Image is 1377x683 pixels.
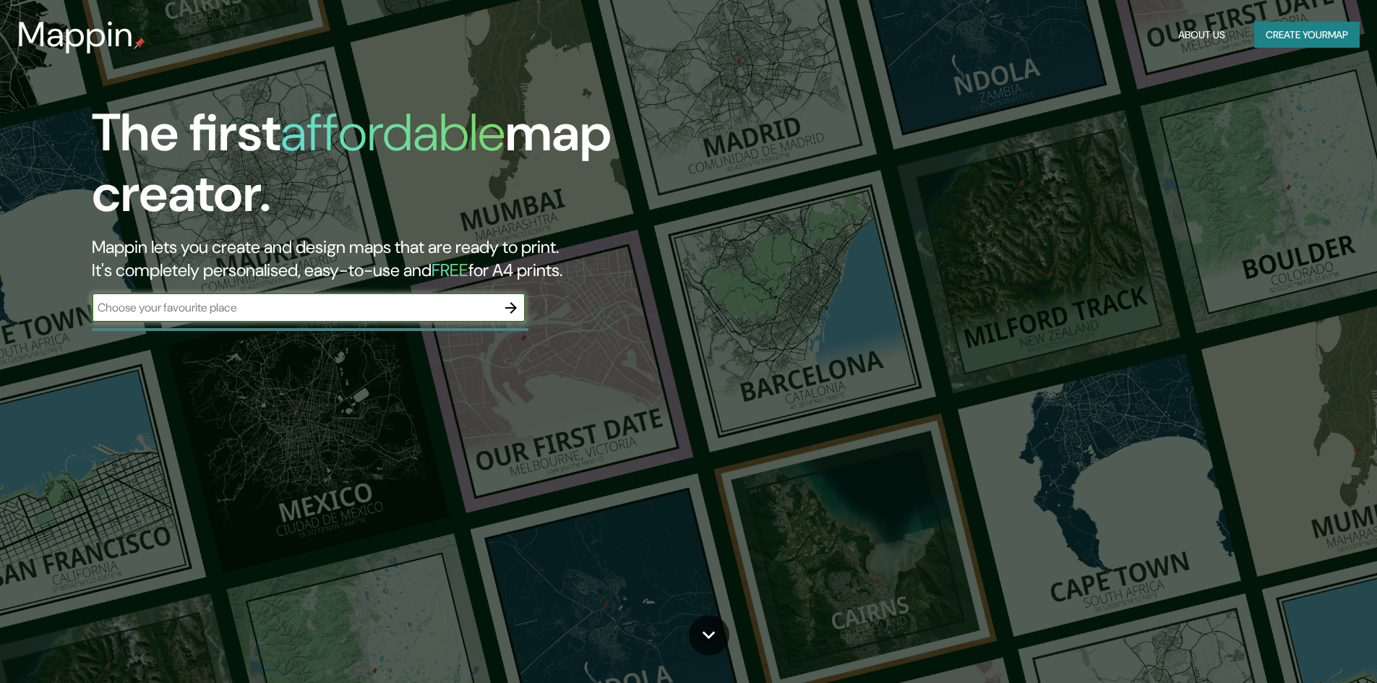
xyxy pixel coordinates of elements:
img: mappin-pin [134,38,145,49]
h1: affordable [280,99,505,166]
h5: FREE [432,259,468,281]
h3: Mappin [17,14,134,55]
h2: Mappin lets you create and design maps that are ready to print. It's completely personalised, eas... [92,236,781,282]
button: Create yourmap [1254,22,1360,48]
h1: The first map creator. [92,103,781,236]
input: Choose your favourite place [92,299,497,316]
button: About Us [1172,22,1231,48]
